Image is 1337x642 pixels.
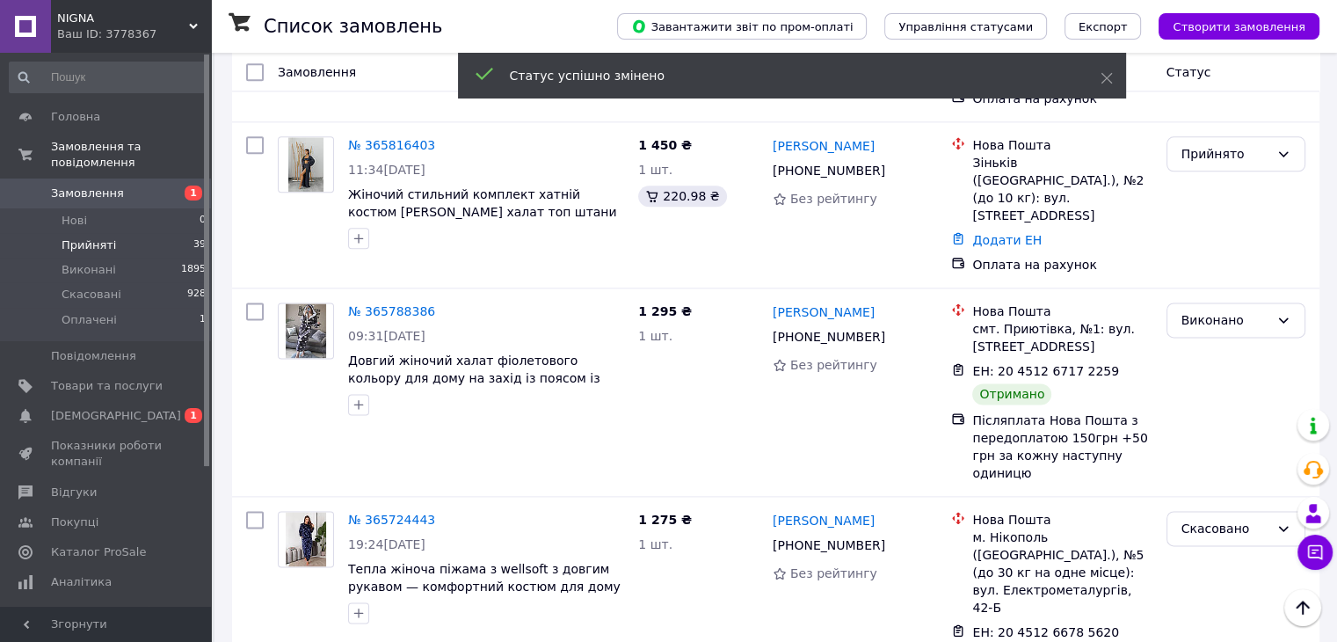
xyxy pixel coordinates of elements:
span: 19:24[DATE] [348,537,425,551]
img: Фото товару [286,303,327,358]
img: Фото товару [288,137,324,192]
span: Статус [1166,65,1211,79]
span: ЕН: 20 4512 6678 5620 [972,625,1119,639]
div: [PHONE_NUMBER] [769,158,889,183]
a: Додати ЕН [972,233,1042,247]
span: 1 [200,312,206,328]
a: № 365724443 [348,513,435,527]
span: Замовлення [278,65,356,79]
span: Оплачені [62,312,117,328]
h1: Список замовлень [264,16,442,37]
span: Без рейтингу [790,566,877,580]
img: Фото товару [286,512,327,566]
button: Чат з покупцем [1297,535,1333,570]
span: Інструменти веб-майстра та SEO [51,604,163,636]
button: Наверх [1284,589,1321,626]
span: Замовлення [51,186,124,201]
span: Показники роботи компанії [51,438,163,470]
a: Створити замовлення [1141,18,1319,33]
span: 1 шт. [638,329,672,343]
span: 1 295 ₴ [638,304,692,318]
span: Відгуки [51,485,97,500]
div: Ваш ID: 3778367 [57,26,211,42]
span: Управління статусами [898,20,1033,33]
div: м. Нікополь ([GEOGRAPHIC_DATA].), №5 (до 30 кг на одне місце): вул. Електрометалургів, 42-Б [972,529,1152,616]
a: № 365816403 [348,138,435,152]
span: 1 [185,186,202,201]
span: Створити замовлення [1173,20,1305,33]
a: Жіночий стильний комплект хатній костюм [PERSON_NAME] халат топ штани з тканини трикотаж двонитка... [348,187,617,254]
a: [PERSON_NAME] [773,512,875,529]
span: Замовлення та повідомлення [51,139,211,171]
span: 0 [200,213,206,229]
span: 1 шт. [638,537,672,551]
a: Фото товару [278,303,334,359]
span: 928 [187,287,206,303]
button: Завантажити звіт по пром-оплаті [617,13,867,40]
span: Товари та послуги [51,378,163,394]
span: Повідомлення [51,348,136,364]
span: ЕН: 20 4512 6717 2259 [972,364,1119,378]
span: 39 [193,237,206,253]
span: 1 450 ₴ [638,138,692,152]
span: Завантажити звіт по пром-оплаті [631,18,853,34]
button: Експорт [1065,13,1142,40]
div: [PHONE_NUMBER] [769,325,889,349]
span: NIGNA [57,11,189,26]
a: Довгий жіночий халат фіолетового кольору для дому на захід із поясом із капюшоном з вушками принт... [348,354,600,403]
div: [PHONE_NUMBER] [769,533,889,558]
div: Прийнято [1181,144,1269,164]
span: Головна [51,109,100,125]
div: Нова Пошта [972,136,1152,154]
button: Створити замовлення [1159,13,1319,40]
div: Отримано [972,383,1051,405]
div: 220.98 ₴ [638,186,726,207]
a: Фото товару [278,511,334,567]
span: Скасовані [62,287,121,303]
span: Нові [62,213,87,229]
span: 11:34[DATE] [348,163,425,177]
span: 1895 [181,262,206,278]
span: Без рейтингу [790,192,877,206]
span: Аналітика [51,574,112,590]
span: [DEMOGRAPHIC_DATA] [51,408,181,424]
button: Управління статусами [884,13,1047,40]
div: Нова Пошта [972,511,1152,529]
span: Покупці [51,514,98,530]
span: 09:31[DATE] [348,329,425,343]
span: 1 [185,408,202,423]
div: Зіньків ([GEOGRAPHIC_DATA].), №2 (до 10 кг): вул. [STREET_ADDRESS] [972,154,1152,224]
span: Каталог ProSale [51,544,146,560]
div: Нова Пошта [972,303,1152,320]
span: Експорт [1079,20,1128,33]
div: Виконано [1181,310,1269,330]
span: 1 шт. [638,163,672,177]
span: 1 275 ₴ [638,513,692,527]
div: Післяплата Нова Пошта з передоплатою 150грн +50 грн за кожну наступну одиницю [972,412,1152,482]
a: № 365788386 [348,304,435,318]
div: смт. Приютівка, №1: вул. [STREET_ADDRESS] [972,320,1152,355]
a: Тепла жіноча піжама з wellsoft з довгим рукавом — комфортний костюм для дому [PERSON_NAME] сині, ... [348,562,621,611]
a: [PERSON_NAME] [773,303,875,321]
span: Прийняті [62,237,116,253]
div: Оплата на рахунок [972,256,1152,274]
input: Пошук [9,62,207,93]
span: Виконані [62,262,116,278]
a: [PERSON_NAME] [773,137,875,155]
span: Без рейтингу [790,358,877,372]
div: Скасовано [1181,519,1269,538]
a: Фото товару [278,136,334,193]
div: Статус успішно змінено [510,67,1057,84]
